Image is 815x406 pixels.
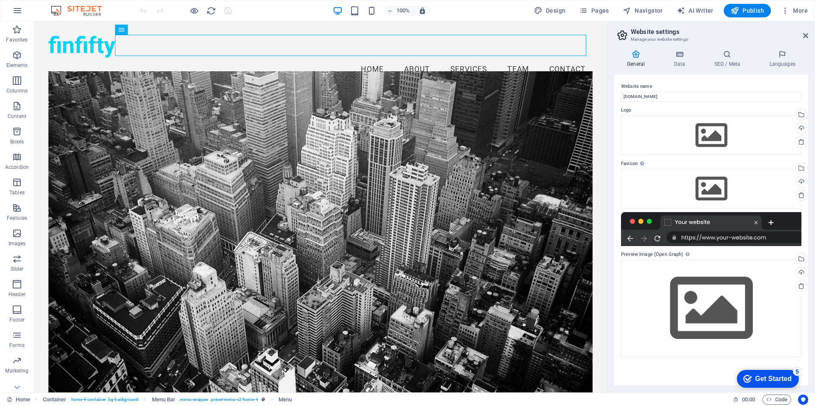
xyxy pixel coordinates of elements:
[621,105,801,115] label: Logo
[8,291,25,298] p: Header
[6,62,28,69] p: Elements
[63,2,71,10] div: 5
[762,395,791,405] button: Code
[531,4,569,17] button: Design
[10,138,24,145] p: Boxes
[673,4,717,17] button: AI Writer
[621,92,801,102] input: Name...
[661,50,701,68] h4: Data
[579,6,609,15] span: Pages
[43,395,292,405] nav: breadcrumb
[733,395,756,405] h6: Session time
[396,6,410,16] h6: 100%
[614,50,661,68] h4: General
[631,28,808,36] h2: Website settings
[621,81,801,92] label: Website name
[189,6,199,16] button: Click here to leave preview mode and continue editing
[8,113,26,120] p: Content
[49,6,112,16] img: Editor Logo
[531,4,569,17] div: Design (Ctrl+Alt+Y)
[261,397,265,402] i: This element is a customizable preset
[206,6,216,16] button: reload
[677,6,714,15] span: AI Writer
[534,6,566,15] span: Design
[206,6,216,16] i: Reload page
[731,6,764,15] span: Publish
[621,260,801,357] div: Select files from the file manager, stock photos, or upload file(s)
[25,9,62,17] div: Get Started
[6,87,28,94] p: Columns
[781,6,808,15] span: More
[619,4,666,17] button: Navigator
[798,395,808,405] button: Usercentrics
[621,169,801,209] div: Select files from the file manager, stock photos, or upload file(s)
[724,4,771,17] button: Publish
[7,4,69,22] div: Get Started 5 items remaining, 0% complete
[623,6,663,15] span: Navigator
[9,316,25,323] p: Footer
[756,50,808,68] h4: Languages
[742,395,755,405] span: 00 00
[766,395,787,405] span: Code
[576,4,612,17] button: Pages
[70,395,138,405] span: . home-4-container .bg-background
[43,395,67,405] span: Click to select. Double-click to edit
[419,7,426,14] i: On resize automatically adjust zoom level to fit chosen device.
[179,395,258,405] span: . menu-wrapper .preset-menu-v2-home-4
[384,6,414,16] button: 100%
[278,395,292,405] span: Click to select. Double-click to edit
[11,266,24,272] p: Slider
[7,395,30,405] a: Click to cancel selection. Double-click to open Pages
[9,342,25,349] p: Forms
[621,159,801,169] label: Favicon
[7,215,27,221] p: Features
[6,36,28,43] p: Favorites
[621,115,801,155] div: Select files from the file manager, stock photos, or upload file(s)
[701,50,756,68] h4: SEO / Meta
[778,4,811,17] button: More
[631,36,791,43] h3: Manage your website settings
[5,367,28,374] p: Marketing
[5,164,29,171] p: Accordion
[9,189,25,196] p: Tables
[621,249,801,260] label: Preview Image (Open Graph)
[8,240,26,247] p: Images
[748,396,749,403] span: :
[152,395,176,405] span: Click to select. Double-click to edit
